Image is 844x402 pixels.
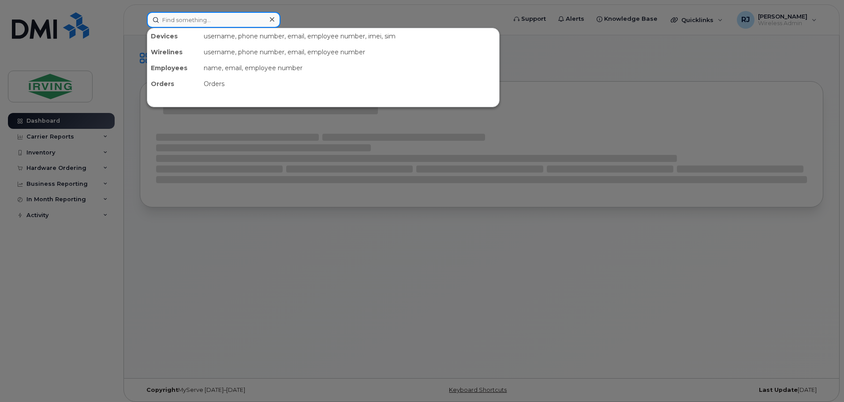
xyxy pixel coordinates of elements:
div: name, email, employee number [200,60,499,76]
div: Devices [147,28,200,44]
div: username, phone number, email, employee number [200,44,499,60]
div: Orders [147,76,200,92]
div: Wirelines [147,44,200,60]
div: username, phone number, email, employee number, imei, sim [200,28,499,44]
div: Employees [147,60,200,76]
div: Orders [200,76,499,92]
